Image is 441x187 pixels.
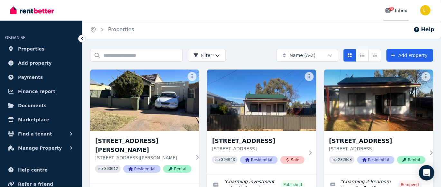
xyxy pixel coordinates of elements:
button: Manage Property [5,142,77,154]
div: Open Intercom Messenger [419,165,435,181]
button: Help [414,26,435,33]
span: Filter [193,52,212,59]
a: Add property [5,57,77,70]
img: RentBetter [10,5,54,15]
button: Compact list view [356,49,369,62]
span: Help centre [18,166,48,174]
span: Properties [18,45,45,53]
small: PID [98,167,103,171]
img: 161 Cornish Street, Broken Hill [324,70,433,131]
small: PID [332,158,337,162]
nav: Breadcrumb [82,21,142,39]
a: Properties [5,42,77,55]
span: Manage Property [18,144,62,152]
a: Marketplace [5,113,77,126]
a: 161 Cornish Street, Broken Hill[STREET_ADDRESS][STREET_ADDRESS]PID 282868ResidentialRental [324,70,433,174]
button: More options [422,72,431,81]
small: PID [215,158,220,162]
button: Name (A-Z) [277,49,338,62]
code: 394943 [221,158,235,162]
a: 161 Cornish St, Broken Hill[STREET_ADDRESS][STREET_ADDRESS]PID 394943ResidentialSale [207,70,316,174]
img: Christos Fassoulidis [420,5,431,15]
h3: [STREET_ADDRESS] [212,136,305,145]
span: Payments [18,73,43,81]
img: 161 Cornish St, Broken Hill [207,70,316,131]
span: Sale [280,156,305,164]
code: 363012 [104,167,118,171]
p: [STREET_ADDRESS][PERSON_NAME] [95,154,192,161]
a: Help centre [5,164,77,176]
button: Find a tenant [5,127,77,140]
a: 106 Beryl St, Broken Hill[STREET_ADDRESS][PERSON_NAME][STREET_ADDRESS][PERSON_NAME]PID 363012Resi... [90,70,199,183]
button: More options [305,72,314,81]
a: Properties [108,26,134,33]
button: More options [188,72,197,81]
span: Residential [240,156,277,164]
img: 106 Beryl St, Broken Hill [90,70,199,131]
p: [STREET_ADDRESS] [329,145,426,152]
span: Rental [163,165,192,173]
span: Marketplace [18,116,49,124]
h3: [STREET_ADDRESS] [329,136,426,145]
span: Residential [357,156,395,164]
span: Add property [18,59,52,67]
span: 73 [389,7,394,11]
div: View options [343,49,381,62]
span: ORGANISE [5,35,25,40]
a: Finance report [5,85,77,98]
code: 282868 [338,158,352,162]
span: Name (A-Z) [290,52,316,59]
button: Expanded list view [369,49,381,62]
a: Add Property [387,49,433,62]
h3: [STREET_ADDRESS][PERSON_NAME] [95,136,192,154]
a: Documents [5,99,77,112]
span: Rental [397,156,426,164]
p: [STREET_ADDRESS] [212,145,305,152]
span: Finance report [18,88,55,95]
a: Payments [5,71,77,84]
span: Residential [123,165,161,173]
div: Inbox [385,7,408,14]
span: Find a tenant [18,130,52,138]
button: Filter [188,49,226,62]
button: Card view [343,49,356,62]
span: Documents [18,102,47,109]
